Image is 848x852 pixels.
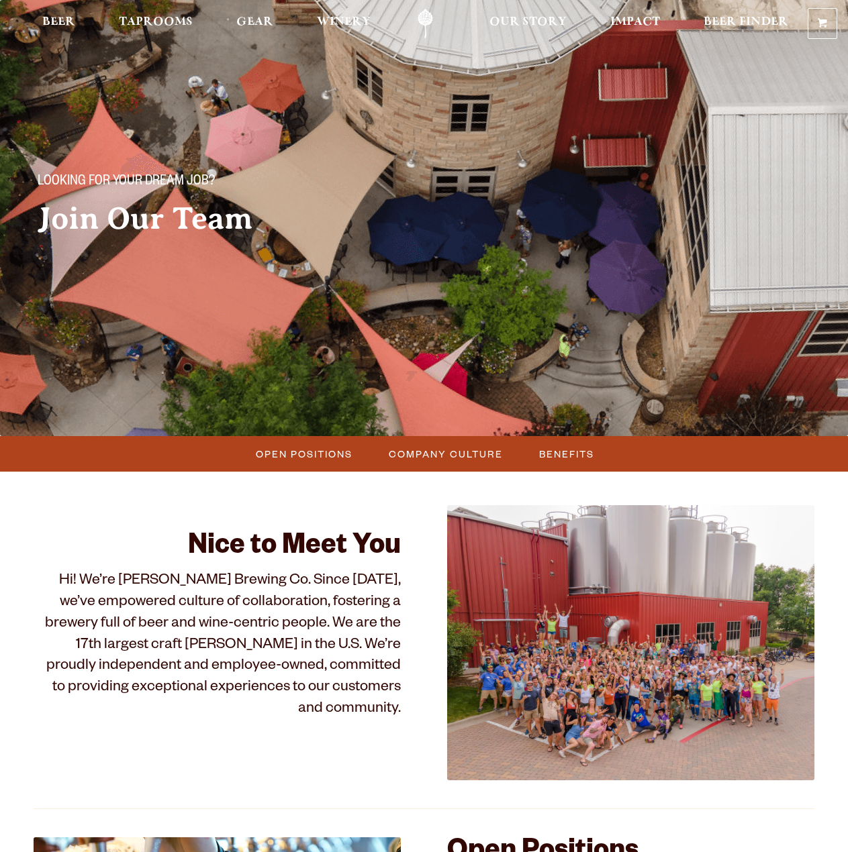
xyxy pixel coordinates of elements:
a: Open Positions [248,444,359,464]
img: 51399232252_e3c7efc701_k (2) [447,505,814,780]
a: Benefits [531,444,601,464]
a: Beer [34,9,84,39]
a: Winery [308,9,379,39]
a: Company Culture [381,444,510,464]
span: Beer [42,17,75,28]
span: Looking for your dream job? [38,174,215,191]
a: Odell Home [400,9,451,39]
span: Beer Finder [704,17,788,28]
a: Impact [602,9,669,39]
span: Open Positions [256,444,352,464]
a: Gear [228,9,282,39]
span: Company Culture [389,444,503,464]
span: Gear [236,17,273,28]
a: Beer Finder [695,9,797,39]
h2: Join Our Team [38,202,457,235]
h2: Nice to Meet You [34,532,401,564]
a: Our Story [481,9,575,39]
span: Winery [317,17,371,28]
span: Our Story [489,17,567,28]
a: Taprooms [110,9,201,39]
span: Hi! We’re [PERSON_NAME] Brewing Co. Since [DATE], we’ve empowered culture of collaboration, foste... [45,574,401,718]
span: Taprooms [119,17,193,28]
span: Impact [610,17,660,28]
span: Benefits [539,444,594,464]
